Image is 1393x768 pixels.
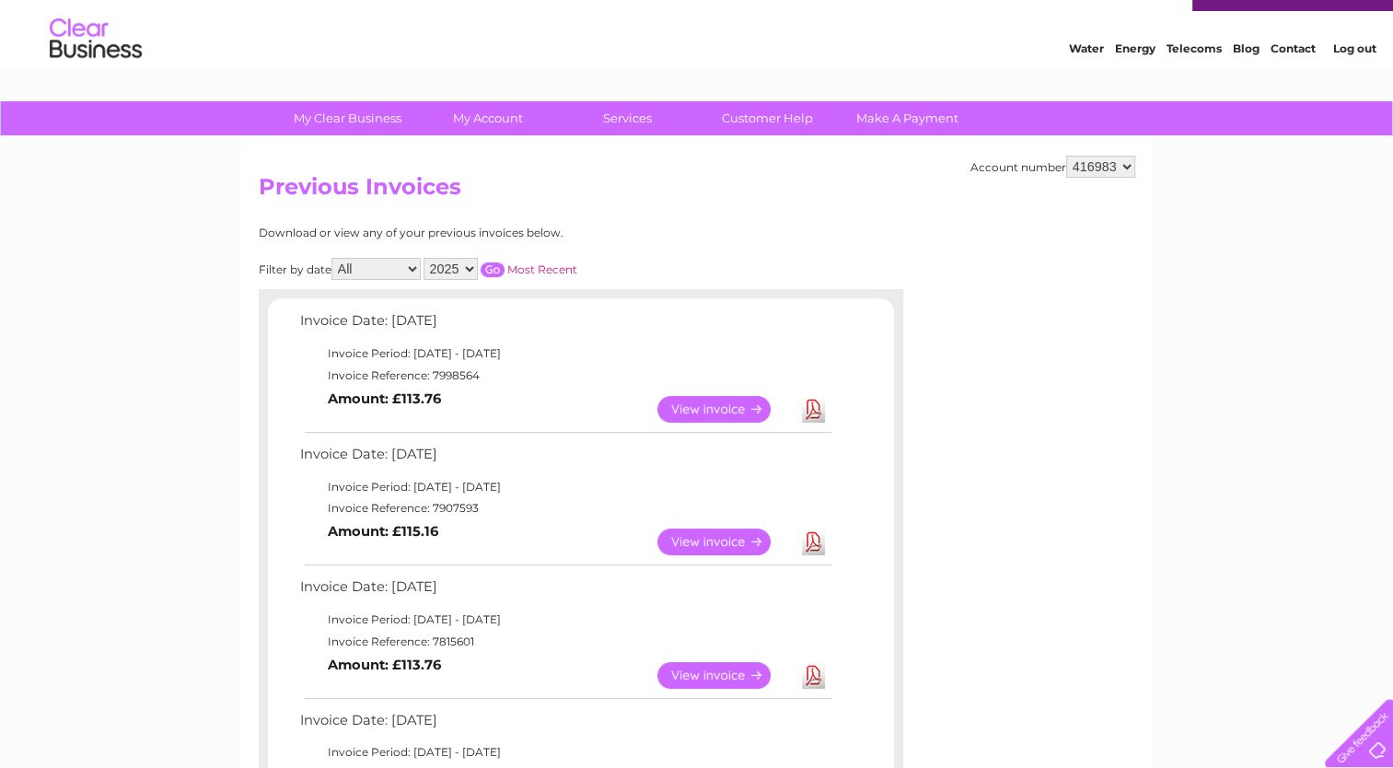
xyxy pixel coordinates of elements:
[259,174,1135,209] h2: Previous Invoices
[1115,78,1155,92] a: Energy
[802,529,825,555] a: Download
[259,258,742,280] div: Filter by date
[802,662,825,689] a: Download
[296,575,834,609] td: Invoice Date: [DATE]
[296,442,834,476] td: Invoice Date: [DATE]
[296,741,834,763] td: Invoice Period: [DATE] - [DATE]
[802,396,825,423] a: Download
[296,343,834,365] td: Invoice Period: [DATE] - [DATE]
[691,101,843,135] a: Customer Help
[296,365,834,387] td: Invoice Reference: 7998564
[49,48,143,104] img: logo.png
[831,101,983,135] a: Make A Payment
[412,101,563,135] a: My Account
[551,101,703,135] a: Services
[328,390,441,407] b: Amount: £113.76
[296,476,834,498] td: Invoice Period: [DATE] - [DATE]
[1233,78,1260,92] a: Blog
[657,529,793,555] a: View
[657,396,793,423] a: View
[657,662,793,689] a: View
[272,101,424,135] a: My Clear Business
[970,156,1135,178] div: Account number
[1167,78,1222,92] a: Telecoms
[296,308,834,343] td: Invoice Date: [DATE]
[1271,78,1316,92] a: Contact
[1069,78,1104,92] a: Water
[296,631,834,653] td: Invoice Reference: 7815601
[262,10,1132,89] div: Clear Business is a trading name of Verastar Limited (registered in [GEOGRAPHIC_DATA] No. 3667643...
[296,609,834,631] td: Invoice Period: [DATE] - [DATE]
[328,657,441,673] b: Amount: £113.76
[296,708,834,742] td: Invoice Date: [DATE]
[1332,78,1376,92] a: Log out
[507,262,577,276] a: Most Recent
[1046,9,1173,32] a: 0333 014 3131
[328,523,438,540] b: Amount: £115.16
[296,497,834,519] td: Invoice Reference: 7907593
[259,227,742,239] div: Download or view any of your previous invoices below.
